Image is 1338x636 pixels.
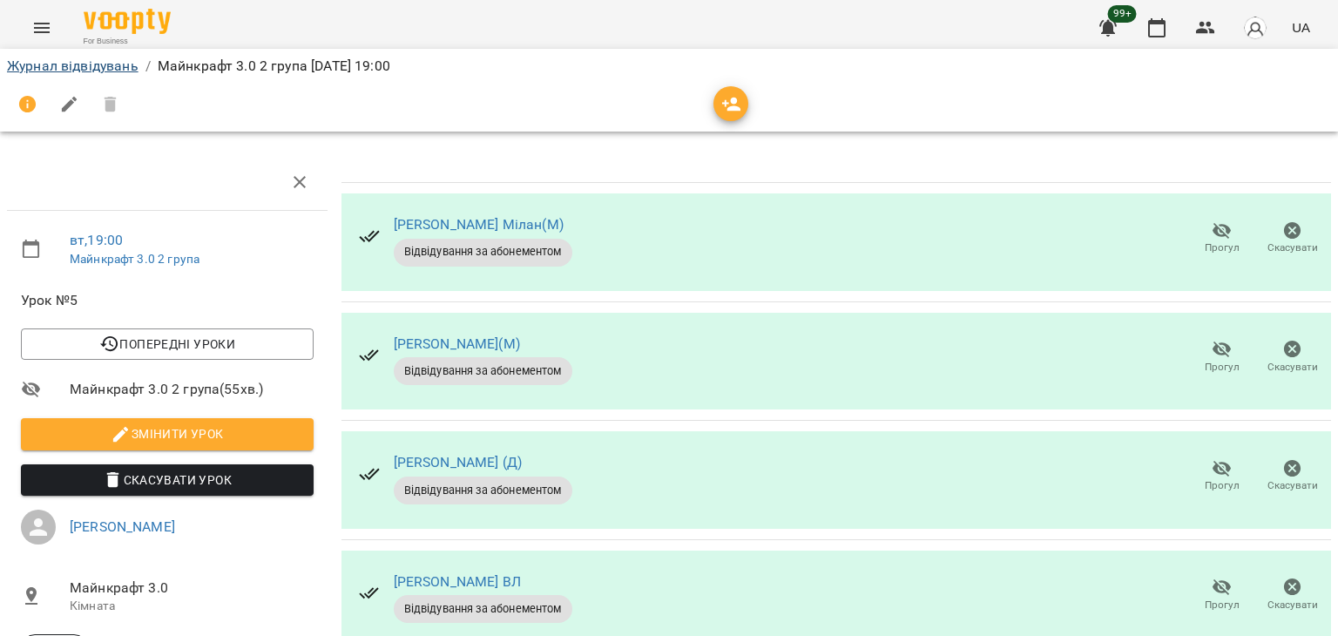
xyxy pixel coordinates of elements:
a: [PERSON_NAME] Мілан(М) [394,216,564,233]
a: вт , 19:00 [70,232,123,248]
span: Прогул [1205,478,1240,493]
button: UA [1285,11,1317,44]
button: Попередні уроки [21,328,314,360]
button: Скасувати [1257,452,1328,501]
span: Відвідування за абонементом [394,601,572,617]
button: Прогул [1186,333,1257,382]
span: UA [1292,18,1310,37]
span: For Business [84,36,171,47]
button: Menu [21,7,63,49]
span: Скасувати Урок [35,470,300,491]
span: Прогул [1205,360,1240,375]
span: Змінити урок [35,423,300,444]
span: 99+ [1108,5,1137,23]
button: Скасувати [1257,572,1328,620]
span: Скасувати [1267,478,1318,493]
span: Відвідування за абонементом [394,244,572,260]
button: Прогул [1186,452,1257,501]
p: Майнкрафт 3.0 2 група [DATE] 19:00 [158,56,390,77]
button: Змінити урок [21,418,314,450]
nav: breadcrumb [7,56,1331,77]
a: [PERSON_NAME](М) [394,335,520,352]
span: Майнкрафт 3.0 [70,578,314,599]
li: / [145,56,151,77]
p: Кімната [70,598,314,615]
span: Скасувати [1267,240,1318,255]
a: Журнал відвідувань [7,58,139,74]
span: Попередні уроки [35,334,300,355]
button: Прогул [1186,214,1257,263]
img: avatar_s.png [1243,16,1267,40]
button: Скасувати [1257,333,1328,382]
img: Voopty Logo [84,9,171,34]
button: Скасувати [1257,214,1328,263]
span: Прогул [1205,240,1240,255]
span: Відвідування за абонементом [394,363,572,379]
span: Скасувати [1267,360,1318,375]
span: Майнкрафт 3.0 2 група ( 55 хв. ) [70,379,314,400]
span: Урок №5 [21,290,314,311]
button: Прогул [1186,572,1257,620]
a: [PERSON_NAME] [70,518,175,535]
a: [PERSON_NAME] ВЛ [394,573,521,590]
span: Прогул [1205,598,1240,612]
a: Майнкрафт 3.0 2 група [70,252,199,266]
a: [PERSON_NAME] (Д) [394,454,523,470]
button: Скасувати Урок [21,464,314,496]
span: Скасувати [1267,598,1318,612]
span: Відвідування за абонементом [394,483,572,498]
